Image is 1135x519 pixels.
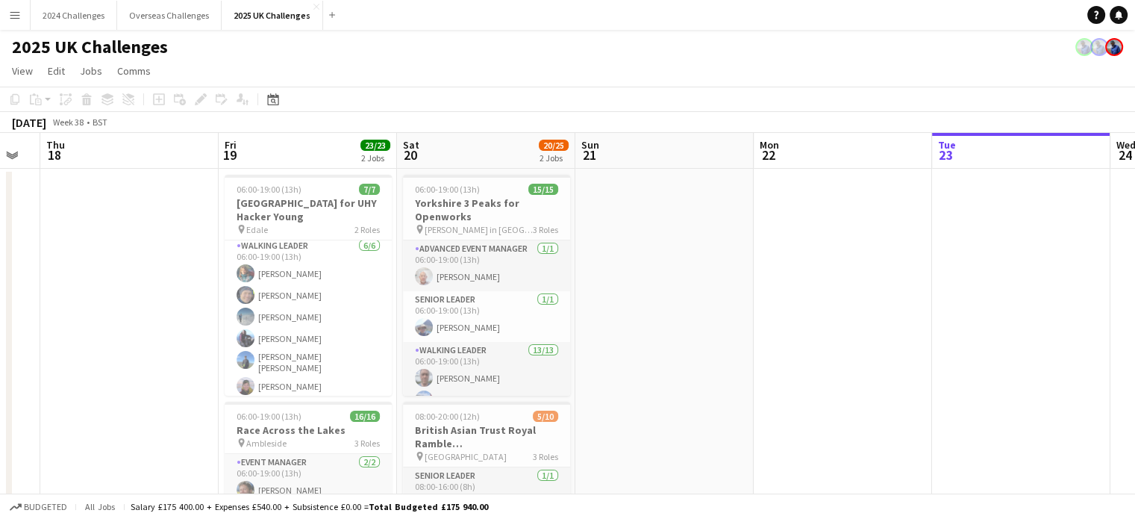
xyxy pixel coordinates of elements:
[403,291,570,342] app-card-role: Senior Leader1/106:00-19:00 (13h)[PERSON_NAME]
[350,411,380,422] span: 16/16
[1075,38,1093,56] app-user-avatar: Andy Baker
[225,196,392,223] h3: [GEOGRAPHIC_DATA] for UHY Hacker Young
[540,152,568,164] div: 2 Jobs
[80,64,102,78] span: Jobs
[24,502,67,512] span: Budgeted
[354,438,380,449] span: 3 Roles
[581,138,599,152] span: Sun
[237,184,301,195] span: 06:00-19:00 (13h)
[49,116,87,128] span: Week 38
[403,175,570,396] app-job-card: 06:00-19:00 (13h)15/15Yorkshire 3 Peaks for Openworks [PERSON_NAME] in [GEOGRAPHIC_DATA]3 RolesAd...
[360,140,390,151] span: 23/23
[225,237,392,401] app-card-role: Walking Leader6/606:00-19:00 (13h)[PERSON_NAME][PERSON_NAME][PERSON_NAME][PERSON_NAME][PERSON_NAM...
[131,501,488,512] div: Salary £175 400.00 + Expenses £540.00 + Subsistence £0.00 =
[415,411,480,422] span: 08:00-20:00 (12h)
[111,61,157,81] a: Comms
[401,146,419,164] span: 20
[403,240,570,291] app-card-role: Advanced Event Manager1/106:00-19:00 (13h)[PERSON_NAME]
[117,1,222,30] button: Overseas Challenges
[222,1,323,30] button: 2025 UK Challenges
[369,501,488,512] span: Total Budgeted £175 940.00
[579,146,599,164] span: 21
[415,184,480,195] span: 06:00-19:00 (13h)
[12,36,168,58] h1: 2025 UK Challenges
[359,184,380,195] span: 7/7
[1090,38,1108,56] app-user-avatar: Andy Baker
[936,146,956,164] span: 23
[225,423,392,437] h3: Race Across the Lakes
[403,467,570,518] app-card-role: Senior Leader1/108:00-16:00 (8h)[PERSON_NAME]
[117,64,151,78] span: Comms
[403,423,570,450] h3: British Asian Trust Royal Ramble ([GEOGRAPHIC_DATA])
[246,438,287,449] span: Ambleside
[425,224,533,235] span: [PERSON_NAME] in [GEOGRAPHIC_DATA]
[6,61,39,81] a: View
[222,146,237,164] span: 19
[46,138,65,152] span: Thu
[533,451,558,462] span: 3 Roles
[31,1,117,30] button: 2024 Challenges
[12,115,46,130] div: [DATE]
[246,224,268,235] span: Edale
[82,501,118,512] span: All jobs
[42,61,71,81] a: Edit
[403,196,570,223] h3: Yorkshire 3 Peaks for Openworks
[7,499,69,515] button: Budgeted
[93,116,107,128] div: BST
[760,138,779,152] span: Mon
[225,175,392,396] app-job-card: 06:00-19:00 (13h)7/7[GEOGRAPHIC_DATA] for UHY Hacker Young Edale2 RolesEvent Manager1/106:00-19:0...
[12,64,33,78] span: View
[225,138,237,152] span: Fri
[48,64,65,78] span: Edit
[425,451,507,462] span: [GEOGRAPHIC_DATA]
[1105,38,1123,56] app-user-avatar: Andy Baker
[533,224,558,235] span: 3 Roles
[403,138,419,152] span: Sat
[539,140,569,151] span: 20/25
[533,411,558,422] span: 5/10
[354,224,380,235] span: 2 Roles
[938,138,956,152] span: Tue
[74,61,108,81] a: Jobs
[361,152,390,164] div: 2 Jobs
[44,146,65,164] span: 18
[528,184,558,195] span: 15/15
[237,411,301,422] span: 06:00-19:00 (13h)
[757,146,779,164] span: 22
